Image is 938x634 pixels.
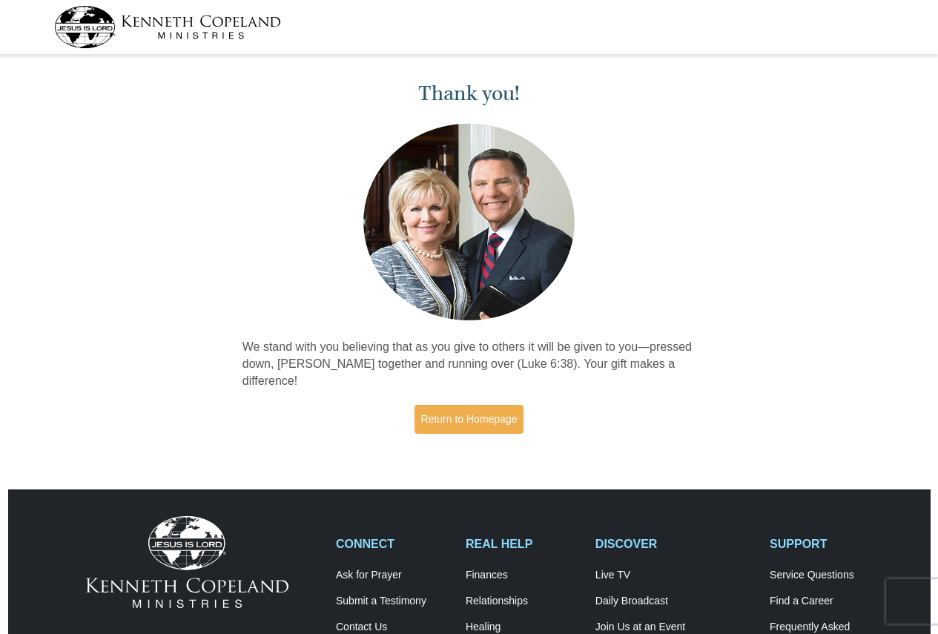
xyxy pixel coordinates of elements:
[336,569,450,582] a: Ask for Prayer
[466,621,580,634] a: Healing
[242,82,696,106] h1: Thank you!
[54,6,281,48] img: kcm-header-logo.svg
[466,595,580,608] a: Relationships
[336,621,450,634] a: Contact Us
[770,595,884,608] a: Find a Career
[466,569,580,582] a: Finances
[770,537,884,551] h2: SUPPORT
[336,595,450,608] a: Submit a Testimony
[770,569,884,582] a: Service Questions
[242,339,696,390] p: We stand with you believing that as you give to others it will be given to you—pressed down, [PER...
[336,537,450,551] h2: CONNECT
[414,405,524,434] a: Return to Homepage
[595,569,754,582] a: Live TV
[595,537,754,551] h2: DISCOVER
[595,621,754,634] a: Join Us at an Event
[360,120,578,324] img: Kenneth and Gloria
[595,595,754,608] a: Daily Broadcast
[86,516,288,608] img: Kenneth Copeland Ministries
[466,537,580,551] h2: REAL HELP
